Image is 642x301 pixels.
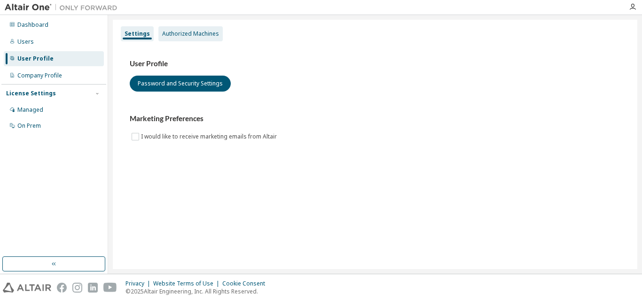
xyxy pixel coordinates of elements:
div: License Settings [6,90,56,97]
div: User Profile [17,55,54,62]
h3: Marketing Preferences [130,114,620,123]
div: Dashboard [17,21,48,29]
div: Managed [17,106,43,114]
h3: User Profile [130,59,620,69]
img: youtube.svg [103,283,117,293]
div: Authorized Machines [162,30,219,38]
div: Users [17,38,34,46]
img: altair_logo.svg [3,283,51,293]
div: Cookie Consent [222,280,271,287]
div: On Prem [17,122,41,130]
div: Company Profile [17,72,62,79]
div: Website Terms of Use [153,280,222,287]
div: Privacy [125,280,153,287]
label: I would like to receive marketing emails from Altair [141,131,279,142]
img: facebook.svg [57,283,67,293]
p: © 2025 Altair Engineering, Inc. All Rights Reserved. [125,287,271,295]
button: Password and Security Settings [130,76,231,92]
img: instagram.svg [72,283,82,293]
img: Altair One [5,3,122,12]
img: linkedin.svg [88,283,98,293]
div: Settings [125,30,150,38]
